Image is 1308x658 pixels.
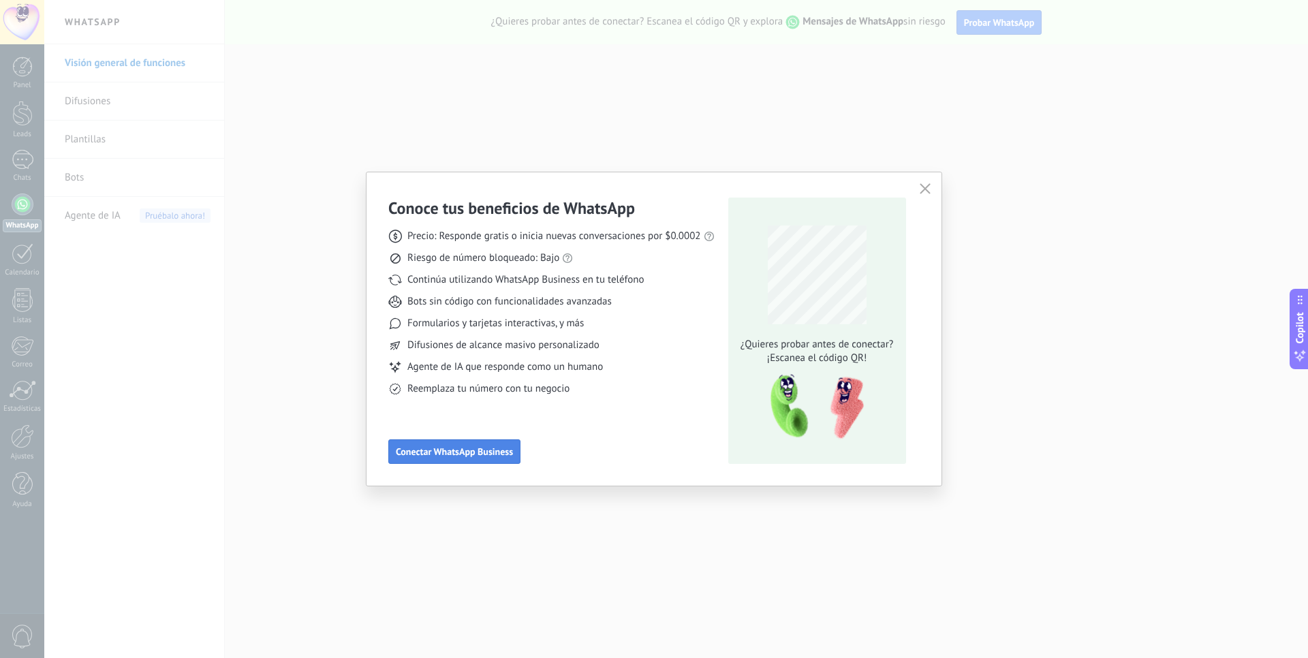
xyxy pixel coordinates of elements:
[407,339,599,352] span: Difusiones de alcance masivo personalizado
[407,230,701,243] span: Precio: Responde gratis o inicia nuevas conversaciones por $0.0002
[736,351,897,365] span: ¡Escanea el código QR!
[407,295,612,309] span: Bots sin código con funcionalidades avanzadas
[1293,313,1307,344] span: Copilot
[736,338,897,351] span: ¿Quieres probar antes de conectar?
[388,198,635,219] h3: Conoce tus beneficios de WhatsApp
[407,273,644,287] span: Continúa utilizando WhatsApp Business en tu teléfono
[407,360,603,374] span: Agente de IA que responde como un humano
[388,439,520,464] button: Conectar WhatsApp Business
[407,317,584,330] span: Formularios y tarjetas interactivas, y más
[407,382,570,396] span: Reemplaza tu número con tu negocio
[407,251,559,265] span: Riesgo de número bloqueado: Bajo
[396,447,513,456] span: Conectar WhatsApp Business
[759,371,867,443] img: qr-pic-1x.png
